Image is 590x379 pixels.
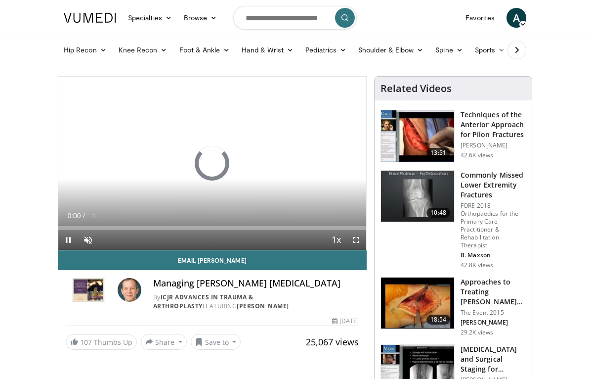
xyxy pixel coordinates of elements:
[58,250,367,270] a: Email [PERSON_NAME]
[461,251,526,259] p: B. Maxson
[426,148,450,158] span: 13:51
[461,110,526,140] h3: Techniques of the Anterior Approach for Pilon Fractures
[90,212,97,220] span: -:-
[461,170,526,200] h3: Commonly Missed Lower Extremity Fractures
[380,110,526,162] a: 13:51 Techniques of the Anterior Approach for Pilon Fractures [PERSON_NAME] 42.6K views
[461,319,526,327] p: [PERSON_NAME]
[461,329,493,336] p: 29.2K views
[506,8,526,28] a: A
[461,151,493,159] p: 42.6K views
[306,336,359,348] span: 25,067 views
[461,344,526,374] h3: [MEDICAL_DATA] and Surgical Staging for [PERSON_NAME] [MEDICAL_DATA]
[327,230,346,250] button: Playback Rate
[426,315,450,325] span: 18:54
[173,40,236,60] a: Foot & Ankle
[332,317,359,326] div: [DATE]
[346,230,366,250] button: Fullscreen
[429,40,468,60] a: Spine
[237,302,289,310] a: [PERSON_NAME]
[469,40,511,60] a: Sports
[426,208,450,218] span: 10:48
[66,334,137,350] a: 107 Thumbs Up
[122,8,178,28] a: Specialties
[381,278,454,329] img: b2dda1fe-5346-4c93-a1b2-7c13bfae244a.150x105_q85_crop-smart_upscale.jpg
[153,293,253,310] a: ICJR Advances in Trauma & Arthroplasty
[299,40,352,60] a: Pediatrics
[352,40,429,60] a: Shoulder & Elbow
[153,293,359,311] div: By FEATURING
[191,334,241,350] button: Save to
[83,212,85,220] span: /
[58,40,113,60] a: Hip Recon
[58,226,366,230] div: Progress Bar
[80,337,92,347] span: 107
[178,8,223,28] a: Browse
[64,13,116,23] img: VuMedi Logo
[461,309,526,317] p: The Event 2015
[78,230,98,250] button: Unmute
[380,170,526,269] a: 10:48 Commonly Missed Lower Extremity Fractures FORE 2018 Orthopaedics for the Primary Care Pract...
[461,142,526,149] p: [PERSON_NAME]
[461,261,493,269] p: 42.8K views
[381,171,454,222] img: 4aa379b6-386c-4fb5-93ee-de5617843a87.150x105_q85_crop-smart_upscale.jpg
[58,230,78,250] button: Pause
[233,6,357,30] input: Search topics, interventions
[236,40,299,60] a: Hand & Wrist
[380,277,526,336] a: 18:54 Approaches to Treating [PERSON_NAME] [MEDICAL_DATA] The Event 2015 [PERSON_NAME] 29.2K views
[67,212,81,220] span: 0:00
[461,277,526,307] h3: Approaches to Treating [PERSON_NAME] [MEDICAL_DATA]
[58,77,366,250] video-js: Video Player
[461,202,526,249] p: FORE 2018 Orthopaedics for the Primary Care Practitioner & Rehabilitation Therapist
[113,40,173,60] a: Knee Recon
[118,278,141,302] img: Avatar
[141,334,187,350] button: Share
[381,110,454,162] img: e0f65072-4b0e-47c8-b151-d5e709845aef.150x105_q85_crop-smart_upscale.jpg
[460,8,501,28] a: Favorites
[380,83,452,95] h4: Related Videos
[66,278,114,302] img: ICJR Advances in Trauma & Arthroplasty
[153,278,359,289] h4: Managing [PERSON_NAME] [MEDICAL_DATA]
